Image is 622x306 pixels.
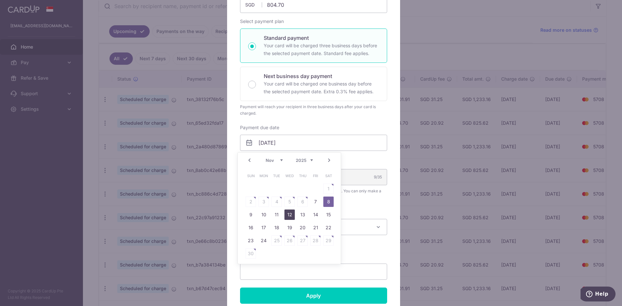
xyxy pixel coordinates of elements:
[259,235,269,246] a: 24
[240,104,387,117] div: Payment will reach your recipient in three business days after your card is charged.
[246,171,256,181] span: Sunday
[259,222,269,233] a: 17
[297,222,308,233] a: 20
[245,2,262,8] span: SGD
[240,288,387,304] input: Apply
[246,222,256,233] a: 16
[284,222,295,233] a: 19
[325,156,333,164] a: Next
[323,210,334,220] a: 15
[264,72,379,80] p: Next business day payment
[246,156,253,164] a: Prev
[323,222,334,233] a: 22
[374,174,382,180] div: 9/35
[297,210,308,220] a: 13
[246,235,256,246] a: 23
[310,197,321,207] a: 7
[240,18,284,25] label: Select payment plan
[264,42,379,57] p: Your card will be charged three business days before the selected payment date. Standard fee appl...
[310,210,321,220] a: 14
[240,124,279,131] label: Payment due date
[240,135,387,151] input: DD / MM / YYYY
[264,80,379,96] p: Your card will be charged one business day before the selected payment date. Extra 0.3% fee applies.
[246,210,256,220] a: 9
[271,210,282,220] a: 11
[310,222,321,233] a: 21
[284,210,295,220] a: 12
[297,171,308,181] span: Thursday
[323,171,334,181] span: Saturday
[323,197,334,207] a: 8
[259,171,269,181] span: Monday
[259,210,269,220] a: 10
[271,171,282,181] span: Tuesday
[271,222,282,233] a: 18
[581,287,616,303] iframe: Opens a widget where you can find more information
[264,34,379,42] p: Standard payment
[310,171,321,181] span: Friday
[284,171,295,181] span: Wednesday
